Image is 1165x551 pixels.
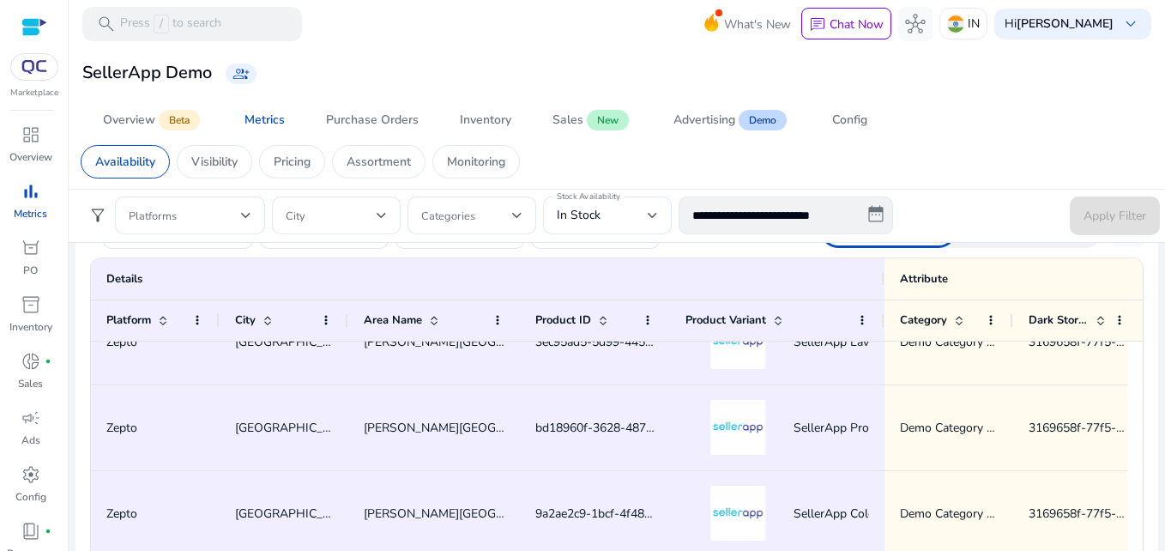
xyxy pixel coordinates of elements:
[739,110,787,130] span: Demo
[88,205,108,226] span: filter_alt
[154,15,169,33] span: /
[19,60,50,74] img: QC-logo.svg
[685,312,766,328] span: Product Variant
[900,420,1002,436] span: Demo Category - 1
[968,9,980,39] p: IN
[106,506,137,522] span: Zepto
[21,181,41,202] span: bar_chart
[14,206,47,221] p: Metrics
[900,312,947,328] span: Category
[159,110,200,130] span: Beta
[10,87,58,100] p: Marketplace
[106,420,137,436] span: Zepto
[235,312,256,328] span: City
[364,506,613,522] span: [PERSON_NAME][GEOGRAPHIC_DATA] NEW
[232,65,250,82] span: group_add
[235,506,357,522] span: [GEOGRAPHIC_DATA]
[905,14,926,34] span: hub
[1120,14,1141,34] span: keyboard_arrow_down
[1005,18,1114,30] p: Hi
[552,114,583,126] div: Sales
[106,334,137,350] span: Zepto
[1029,312,1089,328] span: Dark Store ID
[9,149,52,165] p: Overview
[587,110,629,130] span: New
[832,114,867,126] div: Config
[364,420,613,436] span: [PERSON_NAME][GEOGRAPHIC_DATA] NEW
[21,433,40,448] p: Ads
[21,294,41,315] span: inventory_2
[535,312,591,328] span: Product ID
[447,153,505,171] p: Monitoring
[900,334,1002,350] span: Demo Category - 4
[21,464,41,485] span: settings
[21,408,41,428] span: campaign
[535,420,757,436] span: bd18960f-3628-4879-bbb0-c150a28d74
[45,528,51,535] span: fiber_manual_record
[15,489,46,505] p: Config
[21,238,41,258] span: orders
[535,506,745,522] span: 9a2ae2c9-1bcf-4f48-b07d-c916523fa4
[18,376,43,391] p: Sales
[557,191,620,203] mat-label: Stock Availability
[685,400,790,455] img: Product Image
[235,334,357,350] span: [GEOGRAPHIC_DATA]
[95,153,155,171] p: Availability
[460,114,511,126] div: Inventory
[830,16,884,33] p: Chat Now
[21,124,41,145] span: dashboard
[274,153,311,171] p: Pricing
[557,207,601,223] span: In Stock
[103,114,155,126] div: Overview
[794,496,1110,531] span: SellerApp Coldpressed Castor Oil For Hair & Skin - 225 ml
[685,486,790,541] img: Product Image
[801,8,891,40] button: chatChat Now
[106,312,151,328] span: Platform
[1017,15,1114,32] b: [PERSON_NAME]
[673,114,735,126] div: Advertising
[326,114,419,126] div: Purchase Orders
[364,334,613,350] span: [PERSON_NAME][GEOGRAPHIC_DATA] NEW
[235,420,357,436] span: [GEOGRAPHIC_DATA]
[191,153,238,171] p: Visibility
[900,271,948,287] span: Attribute
[82,63,212,83] h3: SellerApp Demo
[794,324,1162,360] span: SellerApp Lavender Bath Salt For Muscle Relief & Relaxation - 500 g
[685,314,790,369] img: Product Image
[120,15,221,33] p: Press to search
[364,312,422,328] span: Area Name
[45,358,51,365] span: fiber_manual_record
[9,319,52,335] p: Inventory
[947,15,964,33] img: in.svg
[724,9,791,39] span: What's New
[347,153,411,171] p: Assortment
[898,7,933,41] button: hub
[226,64,257,84] a: group_add
[809,16,826,33] span: chat
[244,114,285,126] div: Metrics
[535,334,758,350] span: 3ec95ad5-5d99-4452-93d9-2358438181
[106,271,142,287] span: Details
[900,506,1002,522] span: Demo Category - 1
[23,263,38,278] p: PO
[96,14,117,34] span: search
[21,521,41,542] span: book_4
[21,351,41,372] span: donut_small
